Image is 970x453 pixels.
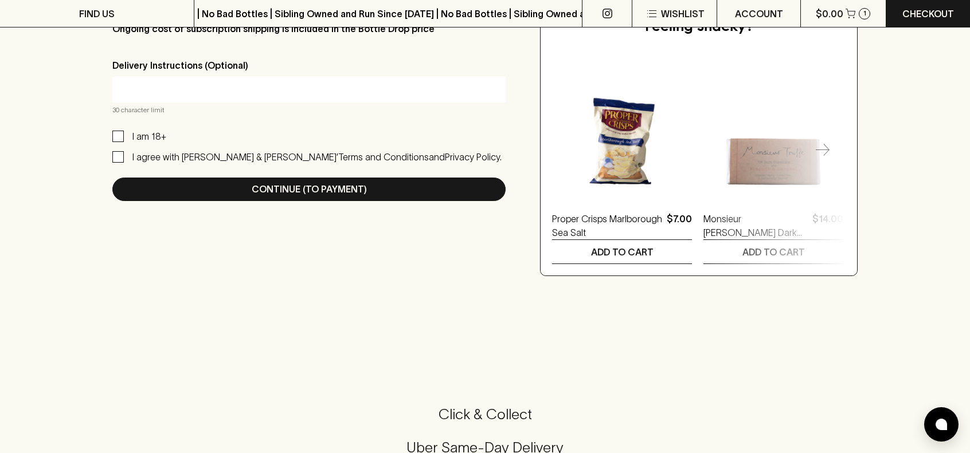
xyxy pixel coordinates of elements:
p: I agree with [PERSON_NAME] & [PERSON_NAME]’ [132,152,338,162]
a: Terms and Conditions [338,152,429,162]
p: Ongoing cost of subscription shipping is included in the Bottle Drop price [112,22,506,36]
h5: Feeling Snacky? [645,18,753,37]
img: Monsieur Truffe Dark Chocolate with Almonds & Caramel [703,61,843,201]
p: $0.00 [816,7,843,21]
p: I am 18+ [132,129,166,143]
img: Proper Crisps Marlborough Sea Salt [552,61,692,201]
a: Privacy Policy. [445,152,502,162]
button: Continue (To Payment) [112,178,506,201]
a: Proper Crisps Marlborough Sea Salt [552,212,662,239]
p: 30 character limit [112,104,506,116]
p: Continue (To Payment) [252,182,367,196]
a: Monsieur [PERSON_NAME] Dark Chocolate with Almonds & Caramel [703,212,808,239]
p: Delivery Instructions (Optional) [112,58,506,72]
p: ADD TO CART [591,245,654,259]
button: ADD TO CART [552,240,692,263]
p: ACCOUNT [735,7,783,21]
p: Wishlist [661,7,705,21]
p: $14.00 [812,212,843,239]
p: Checkout [902,7,954,21]
p: FIND US [79,7,115,21]
p: ADD TO CART [742,245,805,259]
p: and [429,152,445,162]
p: $7.00 [667,212,692,239]
h5: Click & Collect [14,405,956,424]
p: 1 [863,10,866,17]
button: ADD TO CART [703,240,843,263]
img: bubble-icon [936,419,947,430]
